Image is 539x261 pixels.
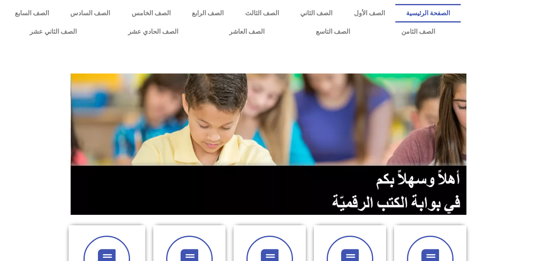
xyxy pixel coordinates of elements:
[376,22,461,41] a: الصف الثامن
[289,4,343,22] a: الصف الثاني
[290,22,376,41] a: الصف التاسع
[4,4,59,22] a: الصف السابع
[60,4,121,22] a: الصف السادس
[343,4,395,22] a: الصف الأول
[181,4,234,22] a: الصف الرابع
[121,4,181,22] a: الصف الخامس
[395,4,460,22] a: الصفحة الرئيسية
[234,4,289,22] a: الصف الثالث
[102,22,204,41] a: الصف الحادي عشر
[203,22,290,41] a: الصف العاشر
[4,22,102,41] a: الصف الثاني عشر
